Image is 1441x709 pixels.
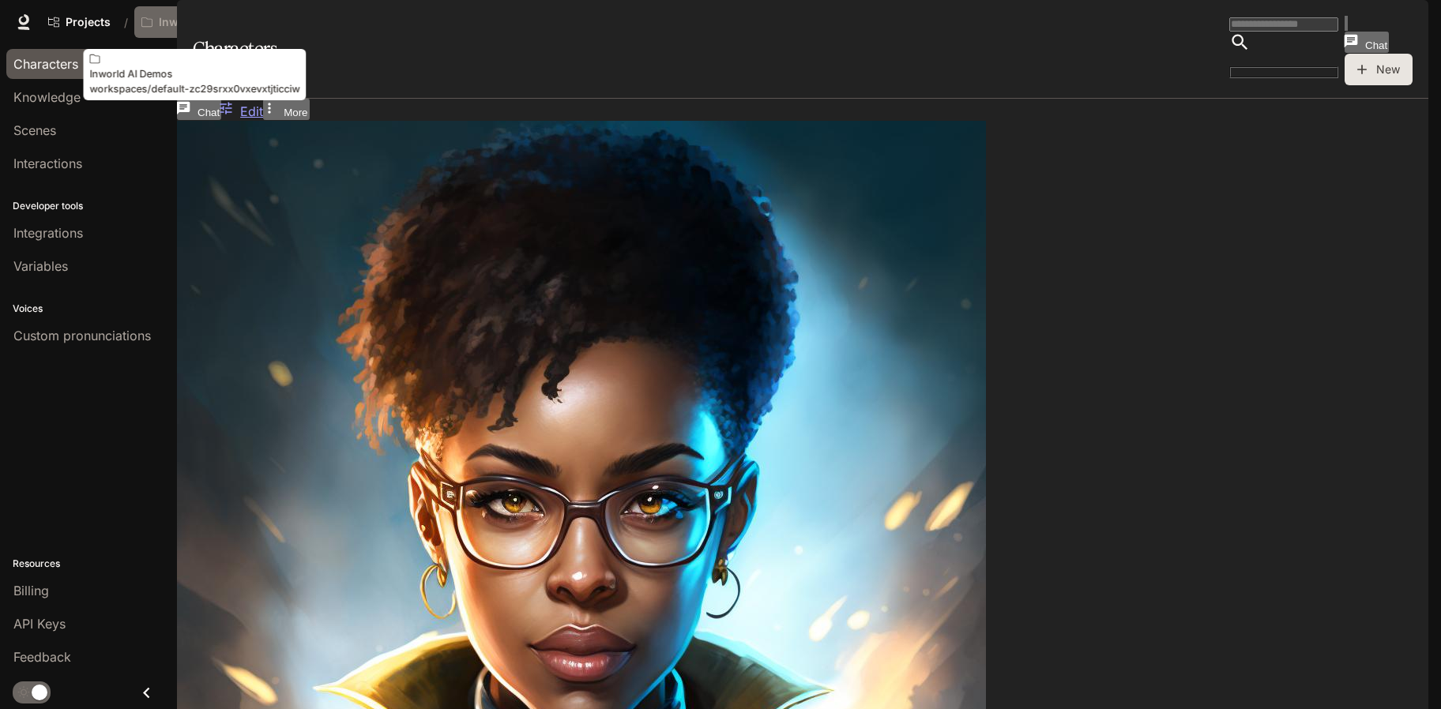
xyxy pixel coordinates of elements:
a: Edit Game Master [221,103,263,119]
div: / [118,14,134,31]
button: Chat [1345,32,1389,53]
button: More actions [263,99,309,120]
p: workspaces/default-zc29srxx0vxevxtjticciw [90,82,300,97]
a: Go to projects [41,6,118,38]
button: Chat with Game Master [177,99,221,120]
button: New [1345,54,1413,85]
button: All workspaces [134,6,272,38]
h1: Characters [193,33,277,65]
p: Inworld AI Demos [90,67,300,82]
p: Inworld AI Demos [159,16,247,29]
span: Projects [66,16,111,29]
